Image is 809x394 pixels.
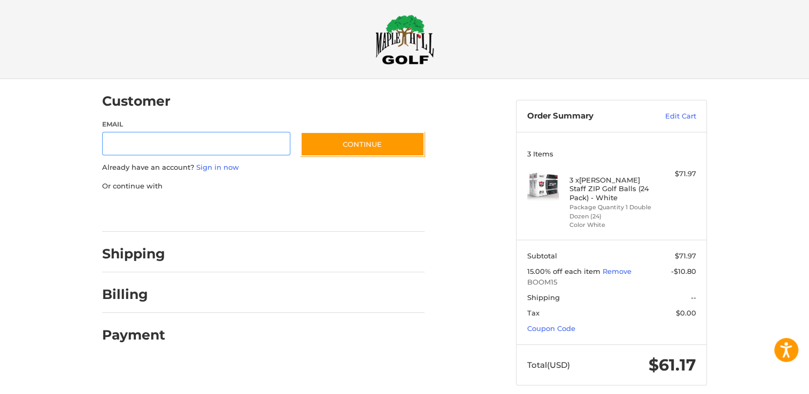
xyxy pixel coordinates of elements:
[527,293,560,302] span: Shipping
[603,267,631,275] a: Remove
[569,176,651,202] h4: 3 x [PERSON_NAME] Staff ZIP Golf Balls (24 Pack) - White
[99,202,179,221] iframe: PayPal-paypal
[527,267,603,275] span: 15.00% off each item
[675,251,696,260] span: $71.97
[189,202,269,221] iframe: PayPal-paylater
[527,324,575,333] a: Coupon Code
[527,251,557,260] span: Subtotal
[102,93,171,109] h2: Customer
[721,365,809,394] iframe: Google Customer Reviews
[301,132,425,156] button: Continue
[527,111,642,122] h3: Order Summary
[691,293,696,302] span: --
[527,149,696,158] h3: 3 Items
[280,202,360,221] iframe: PayPal-venmo
[102,181,425,192] p: Or continue with
[375,14,434,65] img: Maple Hill Golf
[654,169,696,179] div: $71.97
[102,246,165,262] h2: Shipping
[569,220,651,230] li: Color White
[569,203,651,220] li: Package Quantity 1 Double Dozen (24)
[527,309,540,317] span: Tax
[196,163,239,171] a: Sign in now
[102,120,290,129] label: Email
[527,277,696,288] span: BOOM15
[649,355,696,375] span: $61.17
[676,309,696,317] span: $0.00
[102,327,165,343] h2: Payment
[102,286,165,303] h2: Billing
[642,111,696,122] a: Edit Cart
[527,360,570,370] span: Total (USD)
[102,162,425,173] p: Already have an account?
[671,267,696,275] span: -$10.80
